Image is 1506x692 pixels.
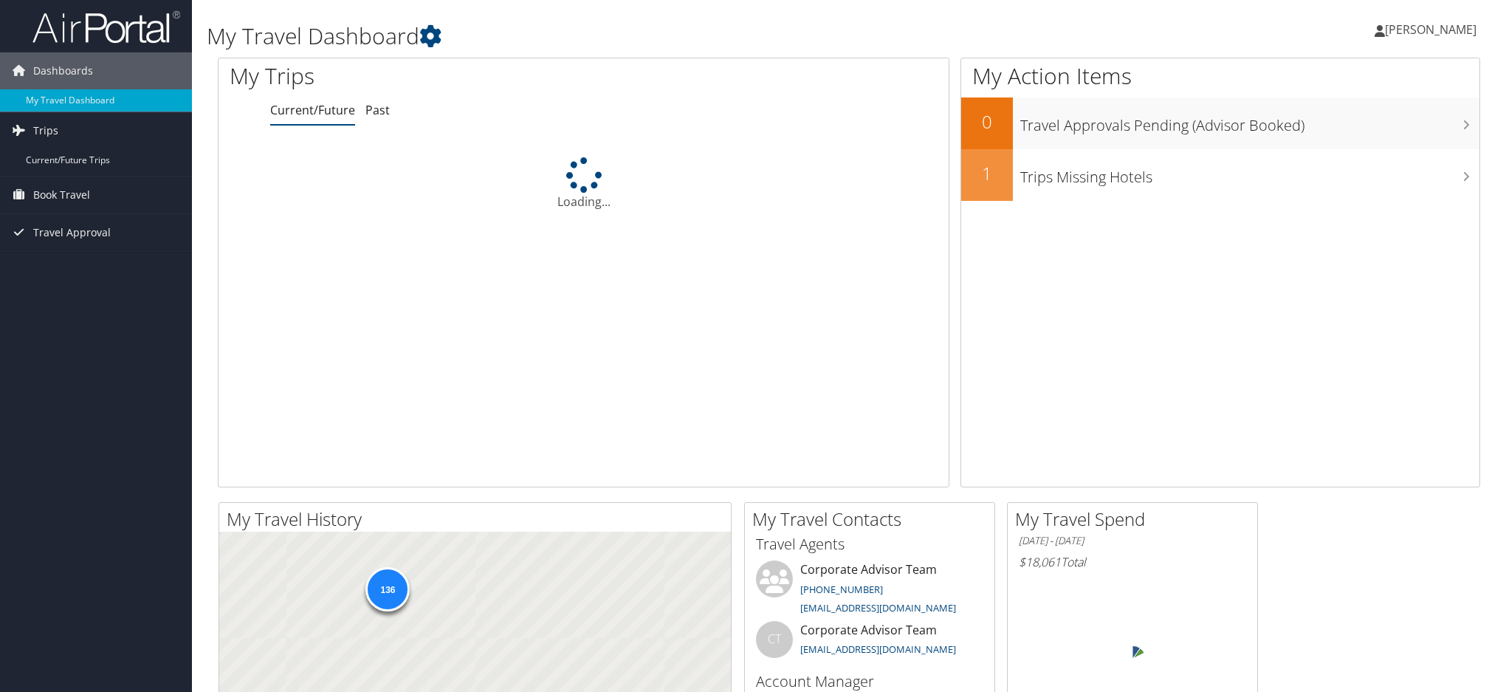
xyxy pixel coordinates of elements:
h1: My Travel Dashboard [207,21,1063,52]
a: [EMAIL_ADDRESS][DOMAIN_NAME] [800,643,956,656]
div: 136 [365,566,410,611]
span: Travel Approval [33,214,111,251]
h2: 0 [961,109,1013,134]
a: 1Trips Missing Hotels [961,149,1479,201]
span: Dashboards [33,52,93,89]
a: 0Travel Approvals Pending (Advisor Booked) [961,97,1479,149]
a: Current/Future [270,102,355,118]
div: CT [756,621,793,658]
h2: 1 [961,161,1013,186]
h6: [DATE] - [DATE] [1019,534,1246,548]
span: Book Travel [33,177,90,213]
h2: My Travel History [227,507,731,532]
h3: Trips Missing Hotels [1020,160,1479,188]
li: Corporate Advisor Team [749,621,991,669]
h1: My Action Items [961,61,1479,92]
h2: My Travel Contacts [752,507,994,532]
a: [PHONE_NUMBER] [800,583,883,596]
h3: Account Manager [756,671,983,692]
img: airportal-logo.png [32,10,180,44]
h6: Total [1019,554,1246,570]
div: Loading... [219,157,949,210]
li: Corporate Advisor Team [749,561,991,621]
a: [PERSON_NAME] [1375,7,1491,52]
a: [EMAIL_ADDRESS][DOMAIN_NAME] [800,601,956,614]
span: [PERSON_NAME] [1385,21,1476,38]
h2: My Travel Spend [1015,507,1257,532]
h3: Travel Approvals Pending (Advisor Booked) [1020,108,1479,136]
a: Past [365,102,390,118]
h1: My Trips [230,61,633,92]
span: Trips [33,112,58,149]
h3: Travel Agents [756,534,983,555]
span: $18,061 [1019,554,1061,570]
